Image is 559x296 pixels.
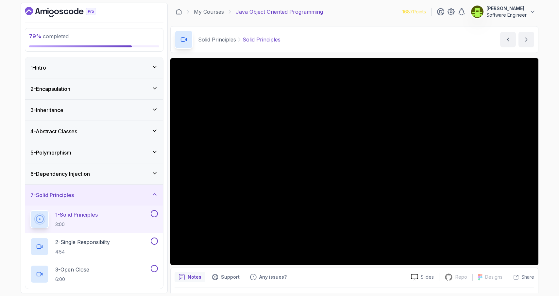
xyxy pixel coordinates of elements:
a: Dashboard [176,8,182,15]
p: Notes [188,274,201,280]
button: 2-Encapsulation [25,78,163,99]
h3: 7 - Solid Principles [30,191,74,199]
p: 3 - Open Close [55,266,89,273]
button: 6-Dependency Injection [25,163,163,184]
button: 1-Intro [25,57,163,78]
button: 7-Solid Principles [25,185,163,206]
button: 1-Solid Principles3:00 [30,210,158,228]
p: [PERSON_NAME] [486,5,527,12]
p: Any issues? [259,274,287,280]
a: Slides [406,274,439,281]
p: 1 - Solid Principles [55,211,98,219]
button: 3-Open Close6:00 [30,265,158,283]
button: 5-Polymorphism [25,142,163,163]
h3: 2 - Encapsulation [30,85,70,93]
button: notes button [175,272,205,282]
button: user profile image[PERSON_NAME]Software Engineer [471,5,536,18]
a: Dashboard [25,7,111,17]
p: Java Object Oriented Programming [236,8,323,16]
h3: 1 - Intro [30,64,46,72]
button: 3-Inheritance [25,100,163,121]
p: 1687 Points [402,8,426,15]
p: 3:00 [55,221,98,228]
img: user profile image [471,6,483,18]
button: Share [508,274,534,280]
p: 4:54 [55,249,110,255]
h3: 3 - Inheritance [30,106,63,114]
p: Solid Principles [198,36,236,43]
button: 4-Abstract Classes [25,121,163,142]
p: 2 - Single Responsibilty [55,238,110,246]
iframe: 2 - SOLID Principles [170,58,538,265]
span: 79 % [29,33,42,40]
p: Share [521,274,534,280]
p: Solid Principles [243,36,280,43]
span: completed [29,33,69,40]
p: Repo [455,274,467,280]
h3: 6 - Dependency Injection [30,170,90,178]
p: Support [221,274,240,280]
button: Support button [208,272,244,282]
a: My Courses [194,8,224,16]
h3: 5 - Polymorphism [30,149,71,156]
p: 6:00 [55,276,89,283]
button: next content [518,32,534,47]
h3: 4 - Abstract Classes [30,127,77,135]
button: Feedback button [246,272,291,282]
p: Slides [421,274,434,280]
p: Designs [485,274,502,280]
button: 2-Single Responsibilty4:54 [30,238,158,256]
button: previous content [500,32,516,47]
p: Software Engineer [486,12,527,18]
